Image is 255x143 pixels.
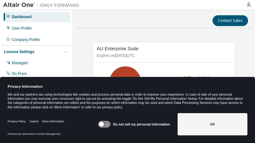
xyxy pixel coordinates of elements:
div: Dashboard [12,14,32,19]
div: User Profile [12,26,32,31]
div: Company Profile [12,37,40,42]
p: 87 of 96 [183,74,210,85]
p: Expires on [DATE] UTC [97,53,230,58]
div: Managed [12,60,28,65]
button: Contact Sales [213,15,248,26]
span: AU Enterprise Suite [97,46,139,51]
div: License Settings [4,49,34,54]
div: On Prem [12,71,27,76]
img: Altair One [3,2,82,8]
